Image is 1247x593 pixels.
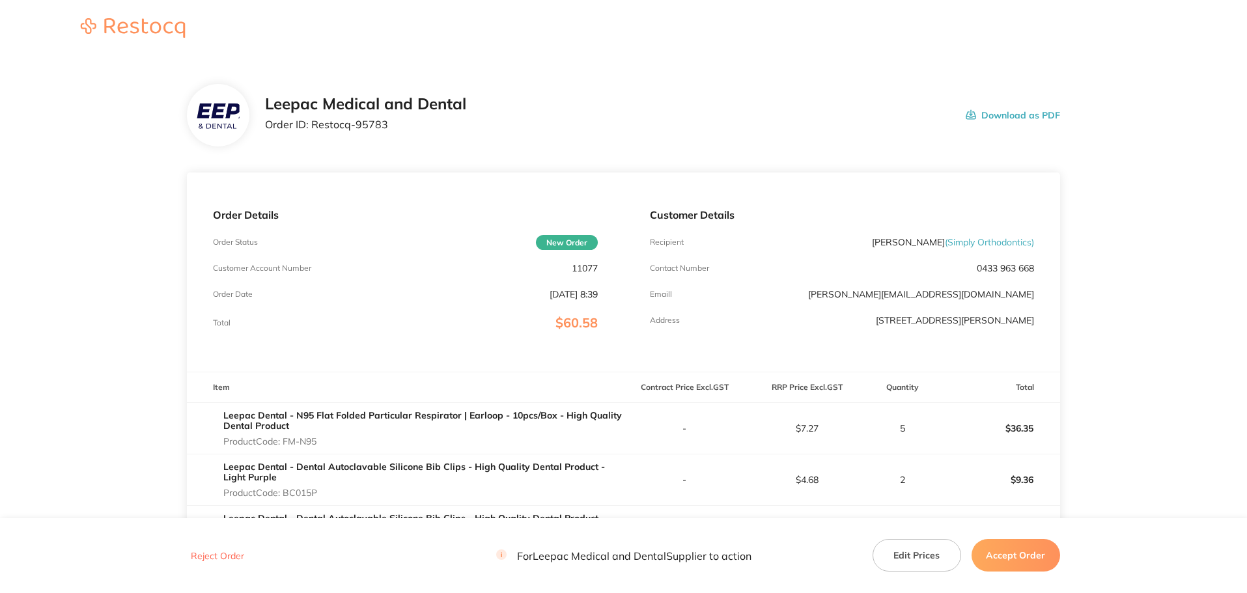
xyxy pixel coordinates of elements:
p: Total [213,318,231,327]
p: Contact Number [650,264,709,273]
p: Product Code: BC015P [223,488,623,498]
th: Total [938,372,1060,403]
button: Reject Order [187,550,248,562]
span: ( Simply Orthodontics ) [945,236,1034,248]
p: $4.68 [746,475,867,485]
p: 11077 [572,263,598,273]
th: Item [187,372,623,403]
p: Order Details [213,209,597,221]
p: Order Status [213,238,258,247]
span: $60.58 [555,314,598,331]
a: [PERSON_NAME][EMAIL_ADDRESS][DOMAIN_NAME] [808,288,1034,300]
p: Customer Details [650,209,1034,221]
p: Order ID: Restocq- 95783 [265,118,466,130]
button: Accept Order [972,539,1060,572]
p: $9.36 [938,516,1059,547]
button: Edit Prices [873,539,961,572]
p: - [624,475,746,485]
a: Restocq logo [68,18,198,40]
p: 2 [869,475,937,485]
p: - [624,423,746,434]
p: Recipient [650,238,684,247]
th: RRP Price Excl. GST [746,372,868,403]
p: Product Code: FM-N95 [223,436,623,447]
p: 5 [869,423,937,434]
th: Quantity [868,372,938,403]
a: Leepac Dental - Dental Autoclavable Silicone Bib Clips - High Quality Dental Product - Light Purple [223,461,605,483]
p: Address [650,316,680,325]
p: [STREET_ADDRESS][PERSON_NAME] [876,315,1034,325]
button: Download as PDF [966,95,1060,135]
h2: Leepac Medical and Dental [265,95,466,113]
p: [PERSON_NAME] [872,237,1034,247]
img: dm1oeDltMQ [197,103,240,128]
th: Contract Price Excl. GST [624,372,746,403]
a: Leepac Dental - N95 Flat Folded Particular Respirator | Earloop - 10pcs/Box - High Quality Dental... [223,409,622,432]
p: [DATE] 8:39 [550,289,598,299]
p: Order Date [213,290,253,299]
p: Emaill [650,290,672,299]
span: New Order [536,235,598,250]
p: 0433 963 668 [977,263,1034,273]
p: For Leepac Medical and Dental Supplier to action [496,549,751,562]
img: Restocq logo [68,18,198,38]
p: Customer Account Number [213,264,311,273]
a: Leepac Dental - Dental Autoclavable Silicone Bib Clips - High Quality Dental Product - Light Blue [223,512,605,534]
p: $7.27 [746,423,867,434]
p: $9.36 [938,464,1059,495]
p: $36.35 [938,413,1059,444]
